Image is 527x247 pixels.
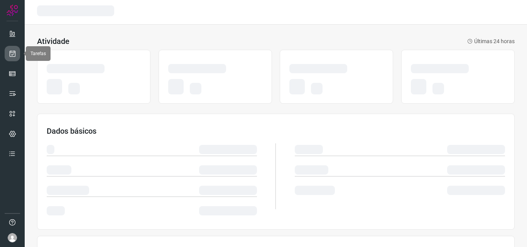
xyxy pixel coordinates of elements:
span: Tarefas [30,51,46,56]
h3: Atividade [37,37,69,46]
p: Últimas 24 horas [467,37,515,45]
h3: Dados básicos [47,126,505,136]
img: avatar-user-boy.jpg [8,233,17,242]
img: Logo [7,5,18,16]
